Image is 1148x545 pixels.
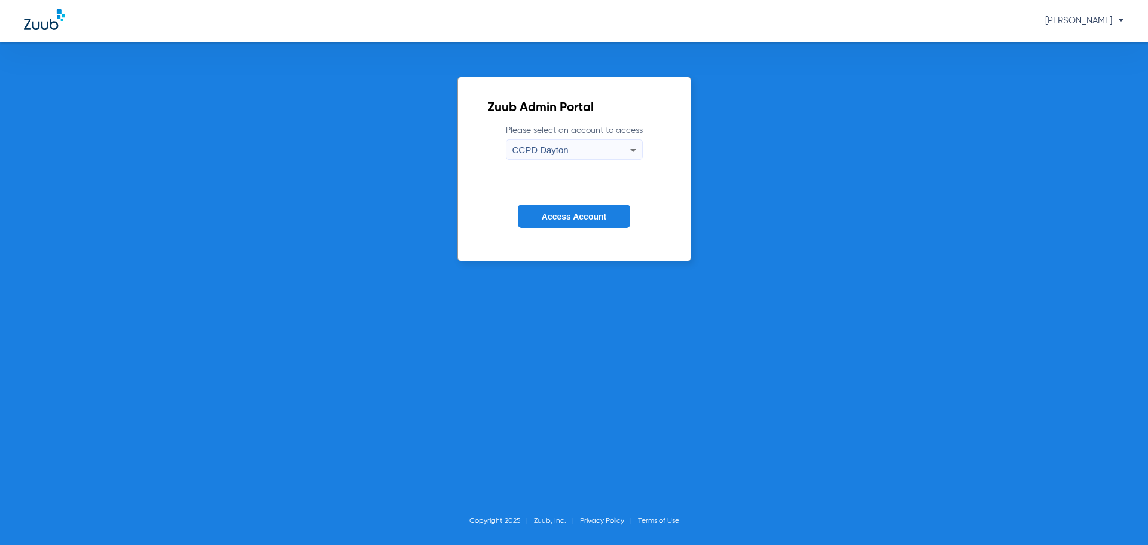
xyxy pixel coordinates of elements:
[469,515,534,527] li: Copyright 2025
[1088,488,1148,545] iframe: Chat Widget
[506,124,643,160] label: Please select an account to access
[488,102,661,114] h2: Zuub Admin Portal
[512,145,569,155] span: CCPD Dayton
[1045,16,1124,25] span: [PERSON_NAME]
[534,515,580,527] li: Zuub, Inc.
[518,205,630,228] button: Access Account
[542,212,606,221] span: Access Account
[580,517,624,525] a: Privacy Policy
[638,517,679,525] a: Terms of Use
[24,9,65,30] img: Zuub Logo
